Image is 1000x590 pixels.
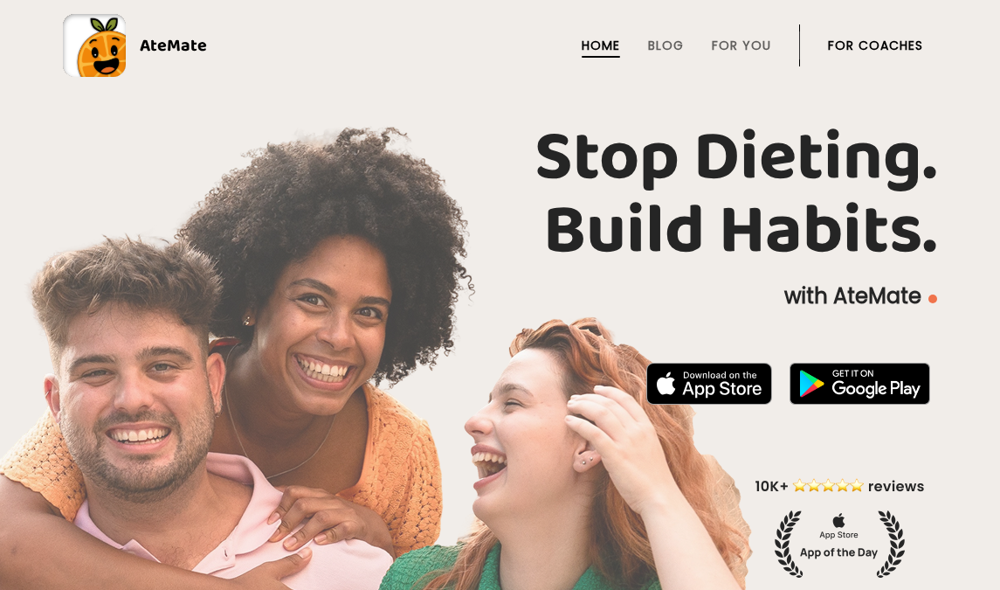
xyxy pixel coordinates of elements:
[790,363,930,405] img: badge-download-google.png
[126,31,207,59] div: AteMate
[742,475,937,578] img: home-hero-appoftheday.png
[646,363,772,405] img: badge-download-apple.svg
[63,121,937,268] h1: Stop Dieting. Build Habits.
[648,38,684,52] a: Blog
[63,282,937,310] p: with AteMate
[63,14,937,77] a: AteMate
[828,38,923,52] a: For Coaches
[712,38,771,52] a: For You
[582,38,620,52] a: Home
